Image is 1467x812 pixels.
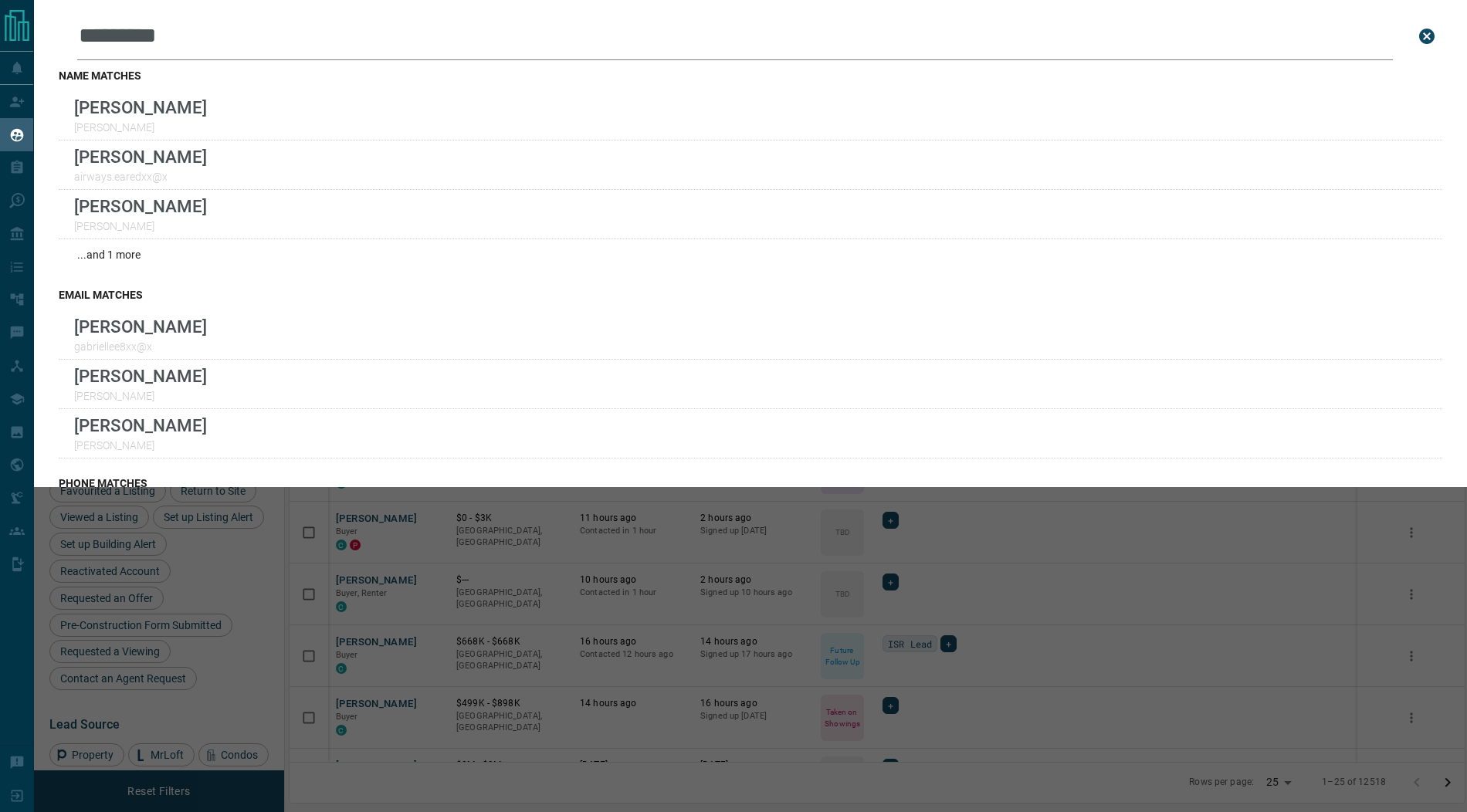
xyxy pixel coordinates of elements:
[74,220,207,232] p: [PERSON_NAME]
[1411,21,1442,52] button: close search bar
[74,147,207,167] p: [PERSON_NAME]
[74,316,207,337] p: [PERSON_NAME]
[74,97,207,117] p: [PERSON_NAME]
[59,239,1442,270] div: ...and 1 more
[74,390,207,402] p: [PERSON_NAME]
[59,289,1442,301] h3: email matches
[74,340,207,353] p: gabriellee8xx@x
[74,196,207,216] p: [PERSON_NAME]
[74,366,207,386] p: [PERSON_NAME]
[74,439,207,452] p: [PERSON_NAME]
[74,415,207,435] p: [PERSON_NAME]
[74,171,207,183] p: airways.earedxx@x
[59,69,1442,82] h3: name matches
[59,477,1442,489] h3: phone matches
[74,121,207,134] p: [PERSON_NAME]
